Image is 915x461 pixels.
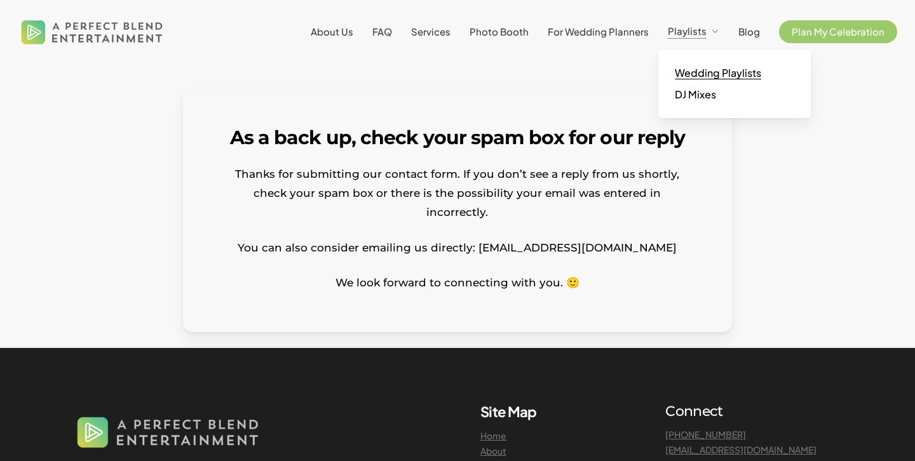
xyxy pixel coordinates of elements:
a: Plan My Celebration [779,27,897,37]
a: Wedding Playlists [671,62,798,84]
p: We look forward to connecting with you. 🙂 [223,273,693,292]
span: Playlists [668,25,707,37]
a: FAQ [372,27,392,37]
span: About Us [311,25,353,37]
a: About Us [311,27,353,37]
span: Services [411,25,451,37]
a: Photo Booth [470,27,529,37]
span: DJ Mixes [675,88,716,101]
span: Blog [738,25,760,37]
a: DJ Mixes [671,84,798,105]
p: You can also consider emailing us directly: [EMAIL_ADDRESS][DOMAIN_NAME] [223,238,693,274]
a: Blog [738,27,760,37]
a: [EMAIL_ADDRESS][DOMAIN_NAME] [665,444,817,455]
b: Site Map [480,403,537,420]
a: Playlists [668,26,719,37]
span: Photo Booth [470,25,529,37]
span: For Wedding Planners [548,25,649,37]
p: Thanks for submitting our contact form. If you don’t see a reply from us shortly, check your spam... [223,164,693,238]
img: A Perfect Blend Entertainment [18,9,166,55]
span: Wedding Playlists [675,66,761,79]
a: For Wedding Planners [548,27,649,37]
a: Home [480,430,506,441]
h4: Connect [665,403,841,420]
a: [PHONE_NUMBER] [665,429,746,440]
span: Plan My Celebration [792,25,884,37]
h1: As a back up, check your spam box for our reply [223,128,693,147]
a: Services [411,27,451,37]
a: About [480,445,506,457]
span: FAQ [372,25,392,37]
